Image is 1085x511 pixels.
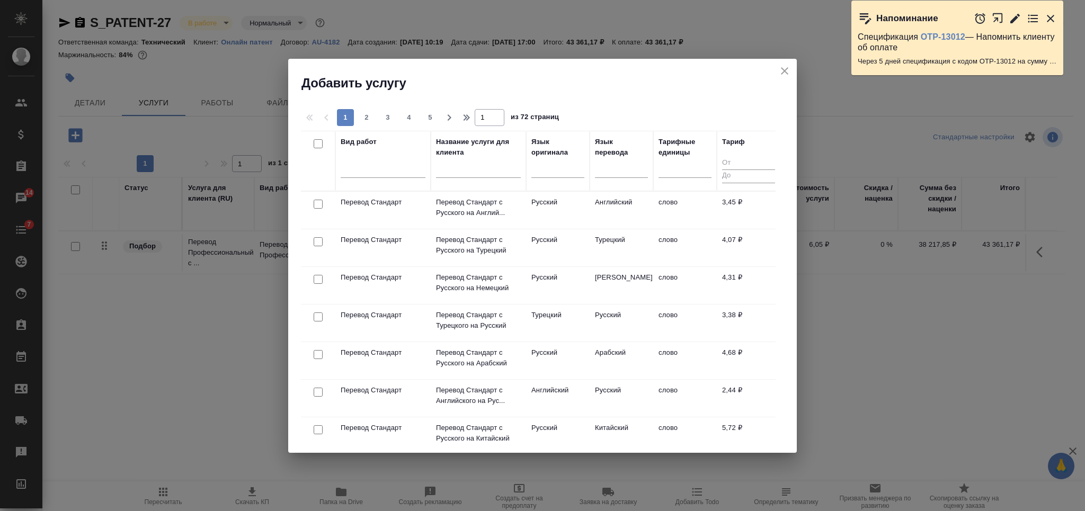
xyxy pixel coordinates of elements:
[653,267,717,304] td: слово
[401,112,417,123] span: 4
[526,380,590,417] td: Английский
[341,272,425,283] p: Перевод Стандарт
[341,235,425,245] p: Перевод Стандарт
[436,347,521,369] p: Перевод Стандарт с Русского на Арабский
[511,111,559,126] span: из 72 страниц
[379,109,396,126] button: 3
[722,137,745,147] div: Тариф
[531,137,584,158] div: Язык оригинала
[341,423,425,433] p: Перевод Стандарт
[717,267,780,304] td: 4,31 ₽
[722,157,775,170] input: От
[301,75,797,92] h2: Добавить услугу
[717,229,780,266] td: 4,07 ₽
[379,112,396,123] span: 3
[590,417,653,454] td: Китайский
[653,304,717,342] td: слово
[401,109,417,126] button: 4
[526,267,590,304] td: Русский
[777,63,793,79] button: close
[436,197,521,218] p: Перевод Стандарт с Русского на Англий...
[526,229,590,266] td: Русский
[717,192,780,229] td: 3,45 ₽
[921,32,965,41] a: OTP-13012
[1044,12,1057,25] button: Закрыть
[526,192,590,229] td: Русский
[358,112,375,123] span: 2
[653,417,717,454] td: слово
[341,347,425,358] p: Перевод Стандарт
[1027,12,1039,25] button: Перейти в todo
[341,310,425,320] p: Перевод Стандарт
[653,380,717,417] td: слово
[653,192,717,229] td: слово
[436,137,521,158] div: Название услуги для клиента
[717,304,780,342] td: 3,38 ₽
[436,423,521,444] p: Перевод Стандарт с Русского на Китайский
[436,235,521,256] p: Перевод Стандарт с Русского на Турецкий
[436,310,521,331] p: Перевод Стандарт с Турецкого на Русский
[722,169,775,183] input: До
[590,380,653,417] td: Русский
[358,109,375,126] button: 2
[992,7,1004,30] button: Открыть в новой вкладке
[717,380,780,417] td: 2,44 ₽
[526,304,590,342] td: Турецкий
[590,192,653,229] td: Английский
[341,137,377,147] div: Вид работ
[341,197,425,208] p: Перевод Стандарт
[422,112,439,123] span: 5
[858,56,1057,67] p: Через 5 дней спецификация с кодом OTP-13012 на сумму 29678.19 RUB будет просрочена
[717,342,780,379] td: 4,68 ₽
[595,137,648,158] div: Язык перевода
[341,385,425,396] p: Перевод Стандарт
[422,109,439,126] button: 5
[858,32,1057,53] p: Спецификация — Напомнить клиенту об оплате
[436,385,521,406] p: Перевод Стандарт с Английского на Рус...
[1009,12,1021,25] button: Редактировать
[974,12,986,25] button: Отложить
[526,342,590,379] td: Русский
[590,267,653,304] td: [PERSON_NAME]
[659,137,712,158] div: Тарифные единицы
[590,342,653,379] td: Арабский
[876,13,938,24] p: Напоминание
[590,229,653,266] td: Турецкий
[717,417,780,454] td: 5,72 ₽
[526,417,590,454] td: Русский
[653,229,717,266] td: слово
[436,272,521,293] p: Перевод Стандарт с Русского на Немецкий
[590,304,653,342] td: Русский
[653,342,717,379] td: слово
